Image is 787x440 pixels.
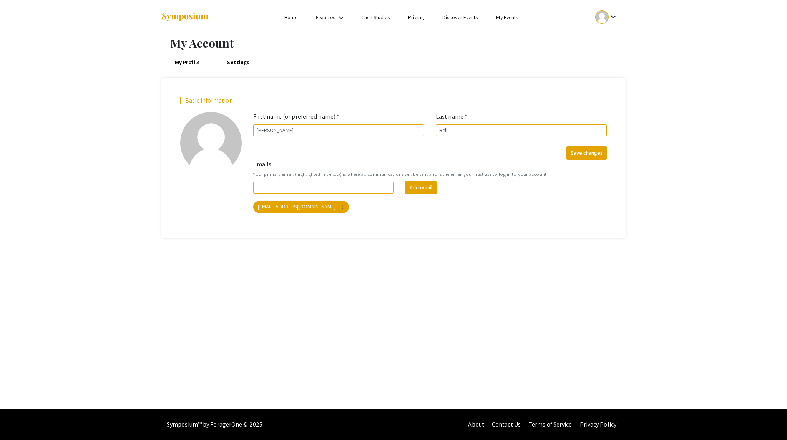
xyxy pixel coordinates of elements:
a: Pricing [408,14,424,21]
mat-chip: [EMAIL_ADDRESS][DOMAIN_NAME] [253,201,349,213]
button: Save changes [566,146,607,160]
img: Symposium by ForagerOne [161,12,209,22]
mat-icon: Expand Features list [337,13,346,22]
label: First name (or preferred name) * [253,112,339,121]
a: About [468,420,484,428]
div: Symposium™ by ForagerOne © 2025 [167,409,262,440]
a: Terms of Service [528,420,572,428]
a: Settings [225,53,251,71]
button: Add email [405,181,437,194]
a: My Profile [173,53,202,71]
mat-icon: Expand account dropdown [609,12,618,22]
iframe: Chat [6,405,33,434]
mat-icon: more_vert [339,203,346,210]
mat-chip-list: Your emails [253,199,607,215]
a: Contact Us [492,420,521,428]
a: Home [284,14,297,21]
a: Privacy Policy [580,420,616,428]
a: Discover Events [442,14,478,21]
a: Case Studies [361,14,390,21]
label: Emails [253,160,272,169]
app-email-chip: Your primary email [252,199,350,215]
label: Last name * [436,112,467,121]
a: My Events [496,14,518,21]
h1: My Account [170,36,626,50]
h2: Basic information [180,97,607,104]
button: Expand account dropdown [587,8,626,26]
small: Your primary email (highlighted in yellow) is where all communications will be sent and is the em... [253,170,607,178]
a: Features [316,14,335,21]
